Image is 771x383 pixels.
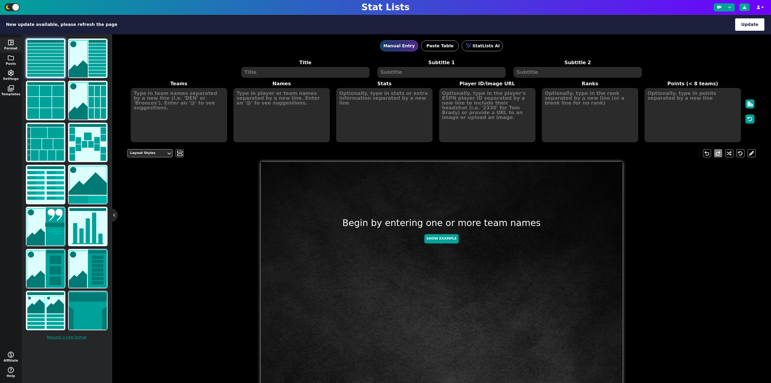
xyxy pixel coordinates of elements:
label: Player ID/Image URL [436,80,538,87]
span: monetization_on [7,351,14,358]
h1: Stat Lists [361,2,410,13]
div: Layout Styles [130,151,164,156]
label: Teams [127,80,230,87]
label: Subtitle 1 [373,59,510,66]
label: Stats [333,80,436,87]
img: lineup [69,250,107,288]
span: redo [714,150,722,157]
label: Subtitle 2 [510,59,646,66]
button: Show Example [424,234,459,243]
img: list [27,39,65,77]
label: Points (< 8 teams) [641,80,744,87]
button: undo [703,149,711,157]
img: grid [27,81,65,120]
label: Ranks [538,80,641,87]
button: redo [714,149,722,157]
span: undo [703,150,710,157]
span: space_dashboard [7,39,14,46]
img: comparison [27,291,65,330]
div: Begin by entering one or more team names [261,216,623,246]
img: tier [27,123,65,162]
img: grid with image [69,81,107,120]
img: list with image [69,39,107,77]
img: matchup [69,165,107,204]
img: chart [69,207,107,246]
img: news/quote [27,207,65,246]
img: highlight [27,250,65,288]
img: jersey [69,291,107,330]
label: Title [237,59,373,66]
img: scores [27,165,65,204]
button: Manual Entry [380,40,418,51]
button: Paste Table [421,40,459,51]
span: folder [7,54,14,61]
span: help [7,366,14,374]
img: bracket [69,123,107,162]
label: Names [230,80,333,87]
button: Update [735,18,765,31]
span: settings [7,69,14,77]
span: New update available, please refresh the page [6,21,117,28]
span: photo_library [7,85,14,92]
a: Request a new format [25,331,109,343]
button: StatLists AI [462,40,503,51]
